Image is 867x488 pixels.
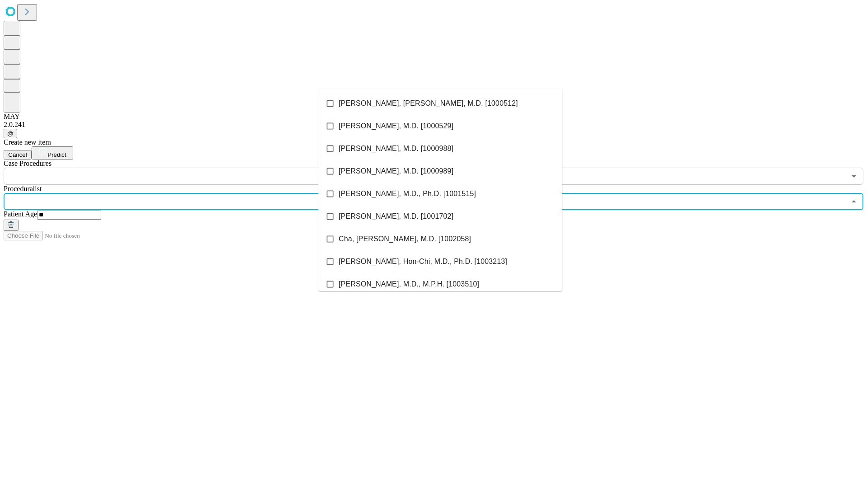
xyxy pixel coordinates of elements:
[339,188,476,199] span: [PERSON_NAME], M.D., Ph.D. [1001515]
[7,130,14,137] span: @
[339,234,471,244] span: Cha, [PERSON_NAME], M.D. [1002058]
[4,185,42,192] span: Proceduralist
[47,151,66,158] span: Predict
[848,170,860,183] button: Open
[4,150,32,160] button: Cancel
[8,151,27,158] span: Cancel
[339,166,453,177] span: [PERSON_NAME], M.D. [1000989]
[848,195,860,208] button: Close
[4,160,51,167] span: Scheduled Procedure
[339,256,507,267] span: [PERSON_NAME], Hon-Chi, M.D., Ph.D. [1003213]
[4,121,863,129] div: 2.0.241
[4,210,37,218] span: Patient Age
[4,138,51,146] span: Create new item
[339,279,479,290] span: [PERSON_NAME], M.D., M.P.H. [1003510]
[4,129,17,138] button: @
[339,121,453,131] span: [PERSON_NAME], M.D. [1000529]
[339,98,518,109] span: [PERSON_NAME], [PERSON_NAME], M.D. [1000512]
[339,211,453,222] span: [PERSON_NAME], M.D. [1001702]
[4,113,863,121] div: MAY
[339,143,453,154] span: [PERSON_NAME], M.D. [1000988]
[32,146,73,160] button: Predict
